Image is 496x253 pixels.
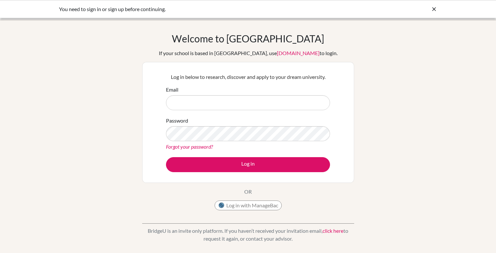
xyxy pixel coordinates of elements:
[59,5,339,13] div: You need to sign in or sign up before continuing.
[166,86,178,94] label: Email
[244,188,252,196] p: OR
[277,50,320,56] a: [DOMAIN_NAME]
[323,228,343,234] a: click here
[166,73,330,81] p: Log in below to research, discover and apply to your dream university.
[215,201,282,210] button: Log in with ManageBac
[142,227,354,243] p: BridgeU is an invite only platform. If you haven’t received your invitation email, to request it ...
[166,143,213,150] a: Forgot your password?
[166,117,188,125] label: Password
[159,49,338,57] div: If your school is based in [GEOGRAPHIC_DATA], use to login.
[166,157,330,172] button: Log in
[172,33,324,44] h1: Welcome to [GEOGRAPHIC_DATA]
